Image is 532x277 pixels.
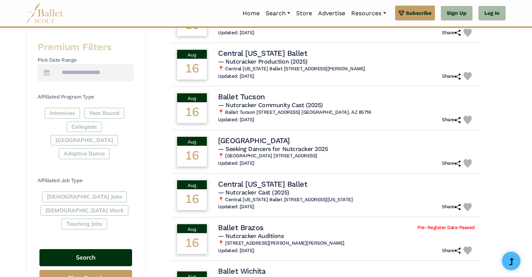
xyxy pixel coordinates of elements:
h6: Share [442,160,461,167]
span: — Seeking Dancers for Nutcracker 2025 [218,145,328,152]
span: Pre-Register Date Passed [417,225,474,231]
a: Store [293,6,315,21]
h6: 📍 Central [US_STATE] Ballet [STREET_ADDRESS][US_STATE] [218,197,475,203]
div: Aug [177,180,207,189]
h4: Pick Date Range [38,57,134,64]
h6: Share [442,204,461,210]
a: Resources [348,6,389,21]
span: — Nutcracker Community Cast (2025) [218,102,323,109]
h6: Updated: [DATE] [218,248,254,254]
h6: Updated: [DATE] [218,30,254,36]
h6: Share [442,248,461,254]
img: gem.svg [398,9,404,17]
h4: [GEOGRAPHIC_DATA] [218,136,290,145]
h4: Affiliated Job Type [38,177,134,184]
a: Sign Up [441,6,472,21]
a: Search [263,6,293,21]
h3: Premium Filters [38,41,134,54]
div: 16 [177,189,207,210]
span: — Nutcracker Cast (2025) [218,189,289,196]
h6: Updated: [DATE] [218,160,254,167]
h6: 📍 [STREET_ADDRESS][PERSON_NAME][PERSON_NAME] [218,240,475,247]
a: Advertise [315,6,348,21]
span: — Nutcracker Auditions [218,232,283,239]
h4: Central [US_STATE] Ballet [218,48,307,58]
div: 16 [177,233,207,254]
div: Aug [177,93,207,102]
h4: Ballet Brazos [218,223,264,232]
div: 16 [177,102,207,123]
h6: 📍 Central [US_STATE] Ballet [STREET_ADDRESS][PERSON_NAME] [218,66,475,72]
span: — Nutcracker Production (2025) [218,58,308,65]
h6: Share [442,73,461,80]
h4: Affiliated Program Type [38,93,134,101]
h6: Share [442,30,461,36]
div: Aug [177,137,207,146]
div: 16 [177,146,207,167]
a: Log In [478,6,506,21]
a: Home [240,6,263,21]
h6: Share [442,117,461,123]
a: Subscribe [395,6,435,20]
h4: Ballet Wichita [218,266,265,276]
h6: Updated: [DATE] [218,117,254,123]
h6: Updated: [DATE] [218,204,254,210]
h6: Updated: [DATE] [218,73,254,80]
div: Aug [177,50,207,59]
h6: 📍 [GEOGRAPHIC_DATA] [STREET_ADDRESS] [218,153,475,159]
h4: Ballet Tucson [218,92,265,102]
span: Subscribe [406,9,432,17]
div: 16 [177,59,207,80]
button: Search [39,249,132,267]
div: Aug [177,224,207,233]
h4: Central [US_STATE] Ballet [218,179,307,189]
h6: 📍 Ballet Tucson [STREET_ADDRESS] [GEOGRAPHIC_DATA], AZ 85716 [218,109,475,116]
